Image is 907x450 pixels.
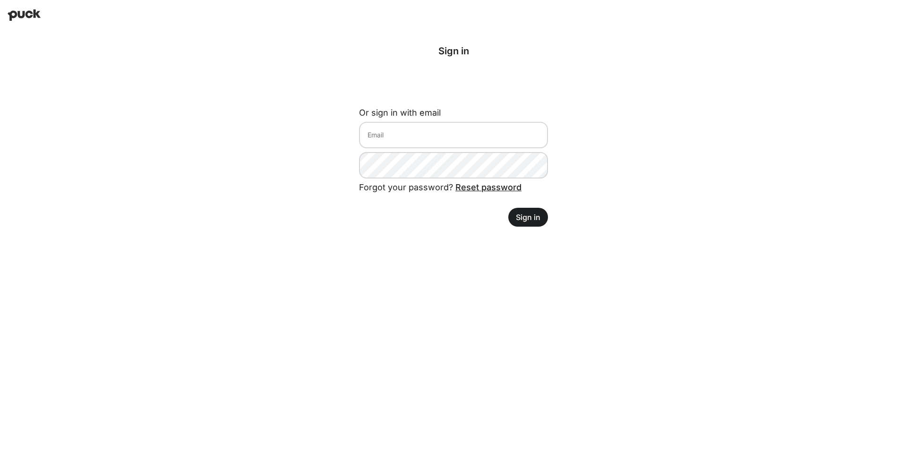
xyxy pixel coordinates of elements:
[508,208,548,227] button: Sign in
[8,9,41,21] img: Puck home
[359,182,522,192] span: Forgot your password?
[359,122,548,148] input: Email
[455,182,522,192] a: Reset password
[359,108,441,118] label: Or sign in with email
[359,45,548,57] div: Sign in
